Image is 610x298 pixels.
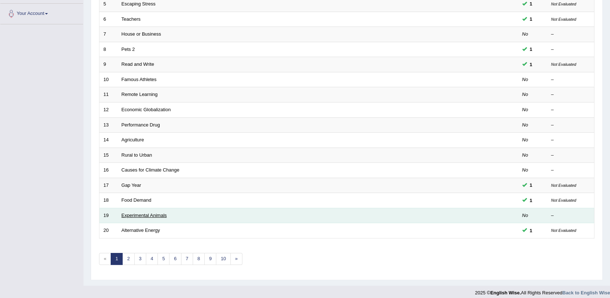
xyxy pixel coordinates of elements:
[522,122,528,128] em: No
[562,290,610,295] a: Back to English Wise
[99,42,118,57] td: 8
[551,17,576,21] small: Not Evaluated
[551,106,590,113] div: –
[522,77,528,82] em: No
[122,167,180,173] a: Causes for Climate Change
[527,227,535,234] span: You can still take this question
[551,62,576,67] small: Not Evaluated
[122,47,135,52] a: Pets 2
[181,253,193,265] a: 7
[122,152,152,158] a: Rural to Urban
[551,91,590,98] div: –
[122,31,161,37] a: House or Business
[475,286,610,296] div: 2025 © All Rights Reserved
[122,227,160,233] a: Alternative Energy
[527,61,535,68] span: You can still take this question
[122,137,144,142] a: Agriculture
[522,167,528,173] em: No
[157,253,169,265] a: 5
[551,2,576,6] small: Not Evaluated
[99,148,118,163] td: 15
[490,290,521,295] strong: English Wise.
[122,77,157,82] a: Famous Athletes
[122,182,141,188] a: Gap Year
[122,92,158,97] a: Remote Learning
[122,197,151,203] a: Food Demand
[111,253,123,265] a: 1
[230,253,242,265] a: »
[99,72,118,87] td: 10
[551,76,590,83] div: –
[551,167,590,174] div: –
[99,133,118,148] td: 14
[522,213,528,218] em: No
[146,253,158,265] a: 4
[99,117,118,133] td: 13
[522,107,528,112] em: No
[122,253,134,265] a: 2
[527,181,535,189] span: You can still take this question
[99,178,118,193] td: 17
[169,253,181,265] a: 6
[99,27,118,42] td: 7
[193,253,205,265] a: 8
[99,87,118,102] td: 11
[551,122,590,129] div: –
[99,12,118,27] td: 6
[527,197,535,204] span: You can still take this question
[522,31,528,37] em: No
[551,228,576,233] small: Not Evaluated
[551,198,576,202] small: Not Evaluated
[551,31,590,38] div: –
[99,193,118,208] td: 18
[527,15,535,23] span: You can still take this question
[522,152,528,158] em: No
[216,253,230,265] a: 10
[522,92,528,97] em: No
[122,107,171,112] a: Economic Globalization
[551,137,590,144] div: –
[527,45,535,53] span: You can still take this question
[522,137,528,142] em: No
[99,208,118,223] td: 19
[551,183,576,188] small: Not Evaluated
[122,61,154,67] a: Read and Write
[551,46,590,53] div: –
[122,122,160,128] a: Performance Drug
[122,1,156,7] a: Escaping Stress
[99,223,118,238] td: 20
[99,163,118,178] td: 16
[99,102,118,117] td: 12
[99,253,111,265] span: «
[551,212,590,219] div: –
[122,16,141,22] a: Teachers
[99,57,118,72] td: 9
[204,253,216,265] a: 9
[551,152,590,159] div: –
[134,253,146,265] a: 3
[0,4,83,22] a: Your Account
[122,213,167,218] a: Experimental Animals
